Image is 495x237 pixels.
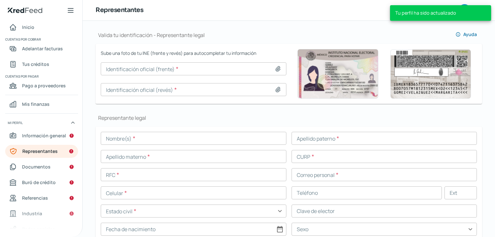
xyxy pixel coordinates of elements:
a: Pago a proveedores [5,79,78,92]
span: Documentos [22,163,51,171]
h1: Representantes [96,6,143,15]
a: Industria [5,207,78,220]
span: Tus créditos [22,60,49,68]
button: Ayuda [450,28,482,41]
img: Ejemplo de identificación oficial (revés) [390,49,471,99]
span: Industria [22,209,42,218]
a: Mis finanzas [5,98,78,111]
span: Información general [22,131,66,140]
a: Adelantar facturas [5,42,78,55]
div: Tu perfil ha sido actualizado [390,5,491,21]
span: Pago a proveedores [22,81,66,90]
span: Cuentas por pagar [5,73,77,79]
a: Tus créditos [5,58,78,71]
a: Información general [5,129,78,142]
span: Representantes [22,147,58,155]
a: Referencias [5,192,78,205]
span: Buró de crédito [22,178,56,186]
a: Redes sociales [5,223,78,236]
span: Redes sociales [22,225,55,233]
img: Ejemplo de identificación oficial (frente) [297,49,378,99]
span: Referencias [22,194,48,202]
span: Sube una foto de tu INE (frente y revés) para autocompletar tu información [101,49,286,57]
span: Mis finanzas [22,100,50,108]
a: Documentos [5,160,78,173]
a: Buró de crédito [5,176,78,189]
span: Mi perfil [8,120,23,126]
h1: Representante legal [96,114,482,121]
a: Inicio [5,21,78,34]
h1: Valida tu identificación - Representante legal [96,31,205,39]
span: Cuentas por cobrar [5,36,77,42]
span: Inicio [22,23,34,31]
span: Ayuda [463,32,477,37]
a: Representantes [5,145,78,158]
span: Adelantar facturas [22,44,63,53]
